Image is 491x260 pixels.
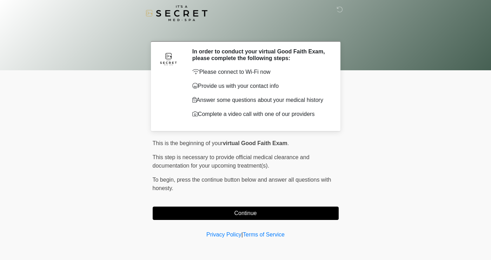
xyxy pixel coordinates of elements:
a: Privacy Policy [206,232,241,238]
a: Terms of Service [243,232,285,238]
span: press the continue button below and answer all questions with honesty. [153,177,331,191]
p: Answer some questions about your medical history [192,96,328,104]
span: This is the beginning of your [153,140,223,146]
h2: In order to conduct your virtual Good Faith Exam, please complete the following steps: [192,48,328,61]
p: Provide us with your contact info [192,82,328,90]
strong: virtual Good Faith Exam [223,140,287,146]
img: Agent Avatar [158,48,179,69]
p: Complete a video call with one of our providers [192,110,328,118]
span: To begin, [153,177,177,183]
button: Continue [153,207,339,220]
span: This step is necessary to provide official medical clearance and documentation for your upcoming ... [153,154,310,169]
p: Please connect to Wi-Fi now [192,68,328,76]
a: | [241,232,243,238]
span: . [287,140,289,146]
img: It's A Secret Med Spa Logo [146,5,207,21]
h1: ‎ ‎ [147,25,344,38]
